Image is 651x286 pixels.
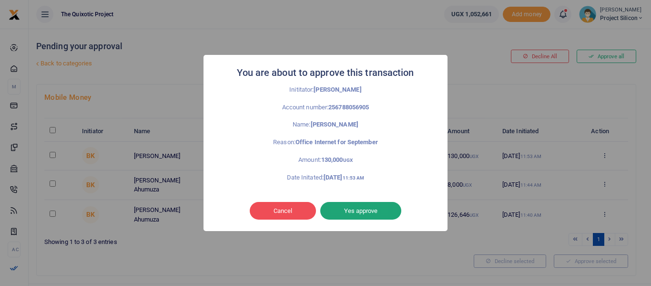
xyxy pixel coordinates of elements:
[328,104,369,111] strong: 256788056905
[320,202,401,220] button: Yes approve
[324,174,364,181] strong: [DATE]
[224,85,427,95] p: Inititator:
[295,138,378,146] strong: Office Internet for September
[343,158,353,163] small: UGX
[224,120,427,130] p: Name:
[237,64,414,81] h2: You are about to approve this transaction
[224,138,427,148] p: Reason:
[343,175,365,180] small: 11:53 AM
[311,121,358,128] strong: [PERSON_NAME]
[224,155,427,165] p: Amount:
[224,103,427,113] p: Account number:
[314,86,361,93] strong: [PERSON_NAME]
[321,156,353,163] strong: 130,000
[224,173,427,183] p: Date Initated:
[250,202,316,220] button: Cancel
